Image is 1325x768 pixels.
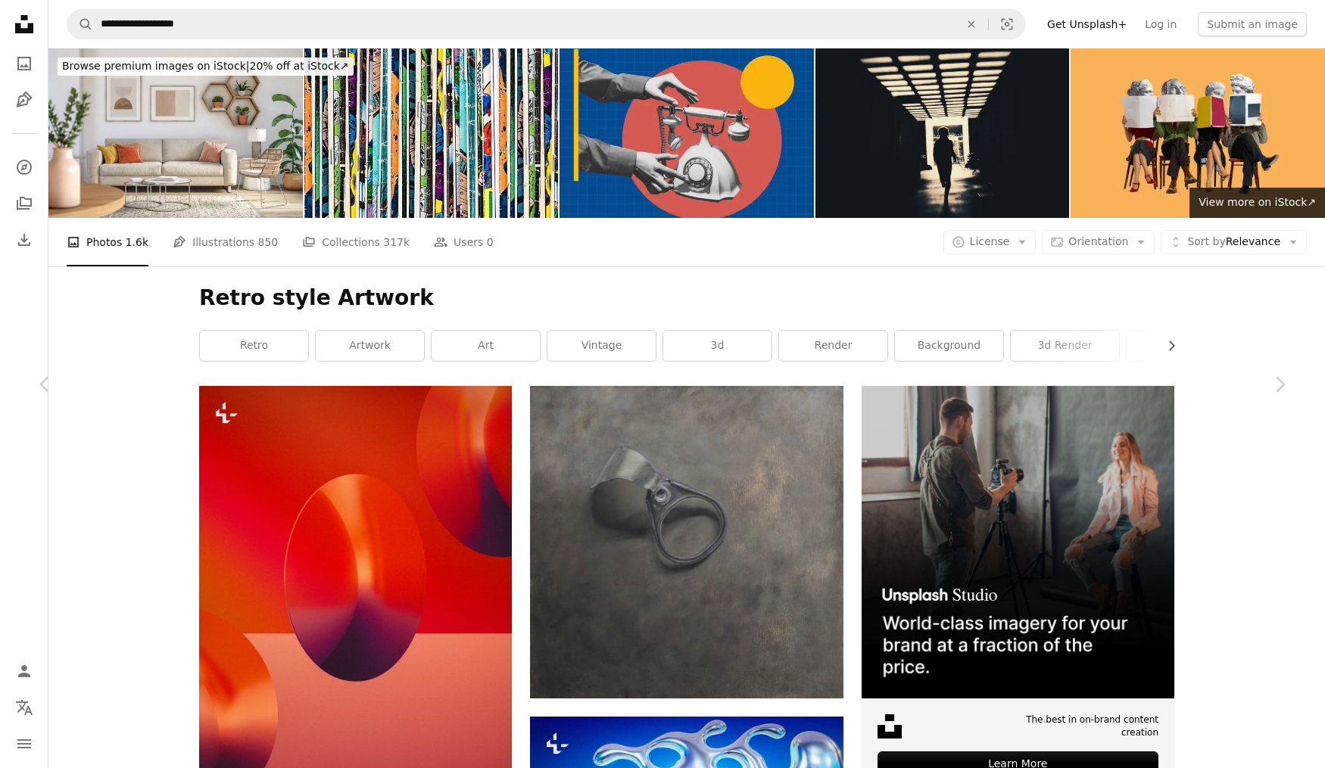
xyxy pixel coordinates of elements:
img: a painting of a pair of scissors on a table [530,386,843,698]
button: License [943,230,1037,254]
button: Language [9,692,39,723]
a: View more on iStock↗ [1189,188,1325,218]
a: art [432,331,540,361]
a: Log in [1136,12,1186,36]
span: 0 [487,234,494,250]
a: Download History [9,225,39,255]
img: Contemporary art collage. Human hands reaching to phone over abstract background. Communication [560,48,814,218]
img: Comic Books Background Texture [304,48,559,218]
a: Photos [9,48,39,79]
a: artwork [316,331,424,361]
a: Browse premium images on iStock|20% off at iStock↗ [48,48,363,85]
img: the underpass [815,48,1070,218]
a: Illustrations 850 [173,218,278,266]
a: Get Unsplash+ [1038,12,1136,36]
span: View more on iStock ↗ [1199,196,1316,208]
span: Browse premium images on iStock | [62,60,249,72]
a: render [779,331,887,361]
a: retro [200,331,308,361]
button: Search Unsplash [67,10,93,39]
button: Menu [9,729,39,759]
a: Log in / Sign up [9,656,39,686]
h1: Retro style Artwork [199,285,1174,312]
button: Sort byRelevance [1161,230,1307,254]
span: The best in on-brand content creation [987,714,1158,739]
button: Orientation [1042,230,1155,254]
img: Bohemian living room interior - 3d render [48,48,303,218]
span: Relevance [1187,235,1280,250]
button: Clear [955,10,988,39]
a: Illustrations [9,85,39,115]
a: 3d render [1011,331,1119,361]
button: Submit an image [1198,12,1307,36]
a: vintage [547,331,656,361]
span: 317k [383,234,410,250]
span: License [970,235,1010,247]
span: Orientation [1068,235,1128,247]
span: Sort by [1187,235,1225,247]
form: Find visuals sitewide [67,9,1026,39]
span: 850 [258,234,279,250]
img: People, men and women with antique statue head sitting on chairs and reading newspaper, magazines... [1071,48,1325,218]
a: Users 0 [434,218,494,266]
a: background [895,331,1003,361]
a: Collections 317k [302,218,410,266]
img: file-1631678316303-ed18b8b5cb9cimage [878,714,902,738]
a: a painting of a pair of scissors on a table [530,535,843,549]
span: 20% off at iStock ↗ [62,60,349,72]
img: file-1715651741414-859baba4300dimage [862,386,1174,698]
button: Visual search [989,10,1025,39]
a: Next [1234,312,1325,457]
a: A red and pink background with circles [199,574,512,588]
a: Explore [9,152,39,182]
a: Collections [9,188,39,219]
a: creative [1127,331,1235,361]
button: scroll list to the right [1158,331,1174,361]
a: 3d [663,331,772,361]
